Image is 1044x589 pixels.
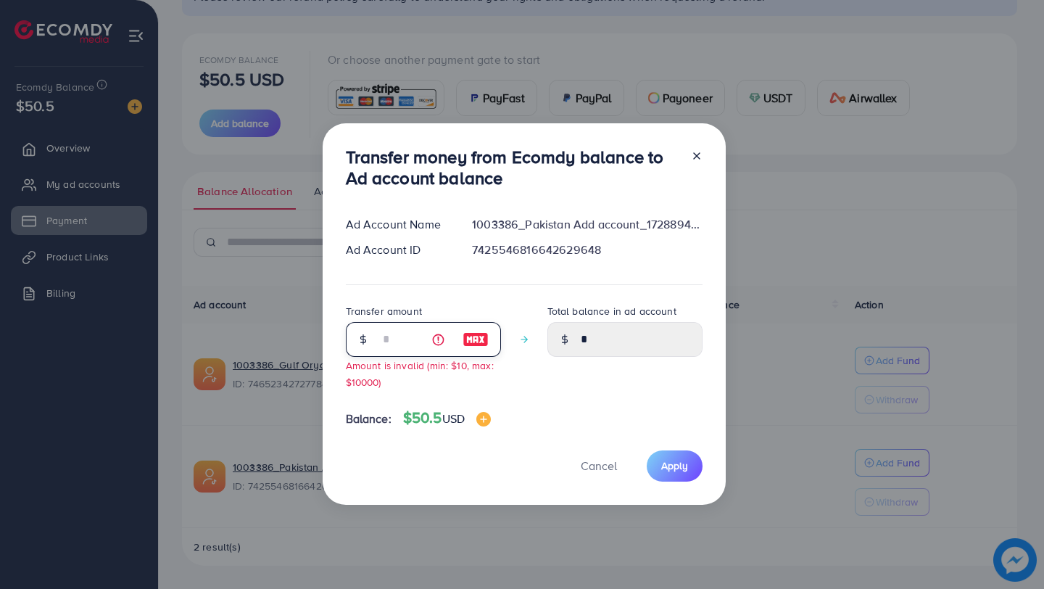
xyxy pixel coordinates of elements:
[346,304,422,318] label: Transfer amount
[442,411,465,427] span: USD
[334,216,461,233] div: Ad Account Name
[463,331,489,348] img: image
[346,147,679,189] h3: Transfer money from Ecomdy balance to Ad account balance
[346,358,494,389] small: Amount is invalid (min: $10, max: $10000)
[547,304,676,318] label: Total balance in ad account
[476,412,491,427] img: image
[563,450,635,482] button: Cancel
[661,458,688,473] span: Apply
[460,216,713,233] div: 1003386_Pakistan Add account_1728894866261
[346,411,391,427] span: Balance:
[334,242,461,258] div: Ad Account ID
[403,409,491,427] h4: $50.5
[647,450,703,482] button: Apply
[460,242,713,258] div: 7425546816642629648
[581,458,617,474] span: Cancel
